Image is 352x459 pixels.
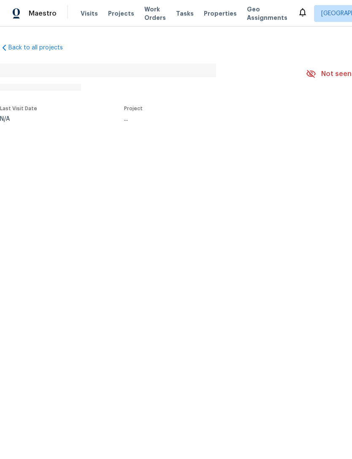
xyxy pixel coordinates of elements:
[124,106,143,111] span: Project
[247,5,287,22] span: Geo Assignments
[81,9,98,18] span: Visits
[108,9,134,18] span: Projects
[204,9,237,18] span: Properties
[124,116,286,122] div: ...
[176,11,194,16] span: Tasks
[144,5,166,22] span: Work Orders
[29,9,57,18] span: Maestro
